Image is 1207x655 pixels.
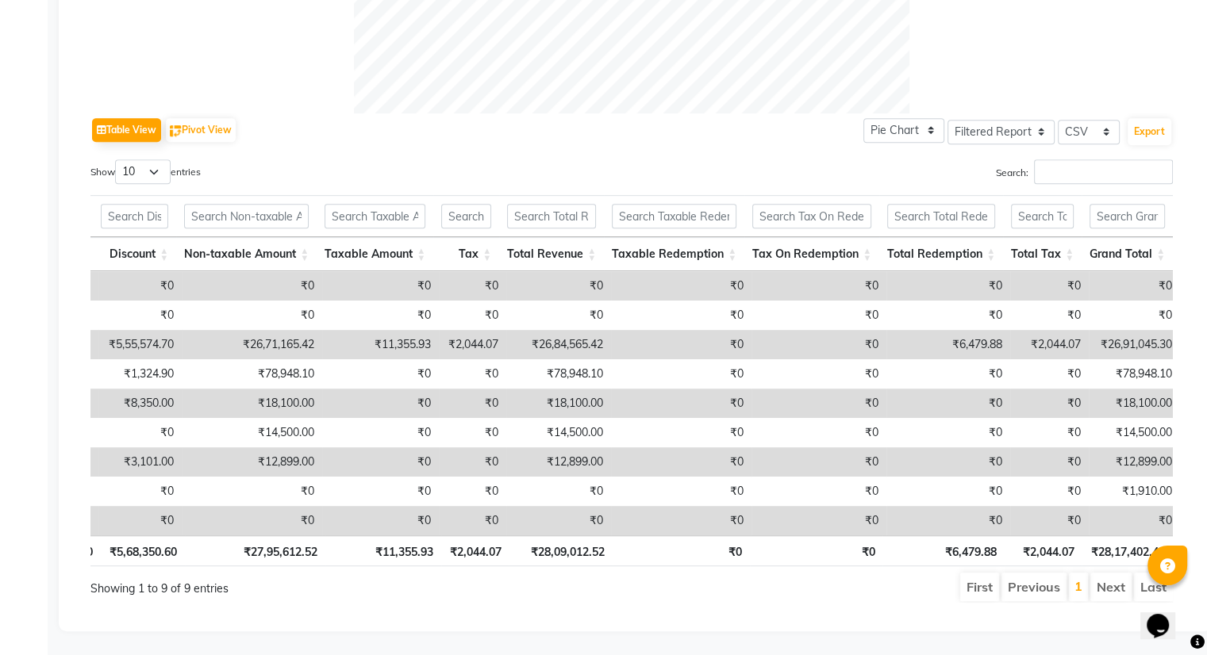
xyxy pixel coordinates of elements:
td: ₹0 [1089,301,1180,330]
td: ₹0 [1010,359,1089,389]
td: ₹12,899.00 [182,447,322,477]
td: ₹26,91,045.30 [1089,330,1180,359]
td: ₹0 [751,271,886,301]
td: ₹0 [611,271,751,301]
td: ₹0 [182,506,322,535]
select: Showentries [115,159,171,184]
th: ₹6,479.88 [882,535,1005,566]
td: ₹14,500.00 [1089,418,1180,447]
td: ₹12,899.00 [1089,447,1180,477]
th: ₹2,044.07 [1005,535,1082,566]
td: ₹0 [322,389,439,418]
td: ₹0 [751,330,886,359]
td: ₹0 [886,506,1010,535]
td: ₹0 [506,301,611,330]
td: ₹0 [1010,447,1089,477]
td: ₹0 [1010,301,1089,330]
td: ₹0 [98,418,182,447]
td: ₹0 [506,271,611,301]
td: ₹0 [886,271,1010,301]
td: ₹0 [751,506,886,535]
td: ₹0 [886,301,1010,330]
input: Search Taxable Amount [325,204,425,228]
td: ₹0 [886,447,1010,477]
input: Search Taxable Redemption [612,204,736,228]
td: ₹3,101.00 [98,447,182,477]
button: Pivot View [166,118,236,142]
th: ₹28,09,012.52 [509,535,612,566]
td: ₹11,355.93 [322,330,439,359]
th: Total Tax: activate to sort column ascending [1003,237,1082,271]
th: Non-taxable Amount: activate to sort column ascending [176,237,317,271]
td: ₹0 [98,271,182,301]
td: ₹0 [611,418,751,447]
td: ₹0 [611,506,751,535]
td: ₹0 [611,477,751,506]
td: ₹8,350.00 [98,389,182,418]
td: ₹0 [439,301,506,330]
label: Show entries [90,159,201,184]
td: ₹0 [1089,506,1180,535]
td: ₹0 [751,418,886,447]
input: Search Total Redemption [887,204,995,228]
td: ₹0 [751,301,886,330]
td: ₹1,324.90 [98,359,182,389]
button: Export [1128,118,1171,145]
td: ₹0 [182,477,322,506]
td: ₹0 [439,359,506,389]
td: ₹78,948.10 [182,359,322,389]
td: ₹2,044.07 [1010,330,1089,359]
td: ₹0 [886,389,1010,418]
td: ₹0 [611,301,751,330]
td: ₹1,910.00 [1089,477,1180,506]
td: ₹0 [751,477,886,506]
td: ₹0 [506,506,611,535]
td: ₹0 [322,447,439,477]
td: ₹0 [322,301,439,330]
th: Tax On Redemption: activate to sort column ascending [744,237,879,271]
td: ₹0 [886,359,1010,389]
th: Total Revenue: activate to sort column ascending [499,237,604,271]
input: Search Discount [101,204,168,228]
iframe: chat widget [1140,592,1191,639]
input: Search: [1034,159,1173,184]
td: ₹18,100.00 [506,389,611,418]
th: ₹28,17,402.40 [1082,535,1173,566]
td: ₹0 [506,477,611,506]
label: Search: [996,159,1173,184]
td: ₹0 [886,418,1010,447]
td: ₹0 [322,359,439,389]
td: ₹5,55,574.70 [98,330,182,359]
td: ₹0 [751,389,886,418]
td: ₹0 [751,447,886,477]
th: ₹27,95,612.52 [185,535,325,566]
td: ₹14,500.00 [182,418,322,447]
th: Discount: activate to sort column ascending [93,237,176,271]
div: Showing 1 to 9 of 9 entries [90,571,528,597]
td: ₹0 [1010,389,1089,418]
td: ₹0 [611,389,751,418]
td: ₹14,500.00 [506,418,611,447]
th: ₹2,044.07 [441,535,509,566]
td: ₹18,100.00 [182,389,322,418]
td: ₹0 [322,418,439,447]
td: ₹0 [1089,271,1180,301]
td: ₹0 [439,506,506,535]
input: Search Total Tax [1011,204,1074,228]
td: ₹0 [1010,271,1089,301]
td: ₹0 [439,389,506,418]
td: ₹0 [439,271,506,301]
td: ₹0 [439,477,506,506]
td: ₹26,71,165.42 [182,330,322,359]
td: ₹2,044.07 [439,330,506,359]
td: ₹0 [322,271,439,301]
td: ₹0 [1010,477,1089,506]
td: ₹0 [611,330,751,359]
button: Table View [92,118,161,142]
th: Grand Total: activate to sort column ascending [1082,237,1173,271]
input: Search Non-taxable Amount [184,204,309,228]
input: Search Total Revenue [507,204,596,228]
td: ₹0 [1010,506,1089,535]
td: ₹0 [1010,418,1089,447]
td: ₹0 [98,506,182,535]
